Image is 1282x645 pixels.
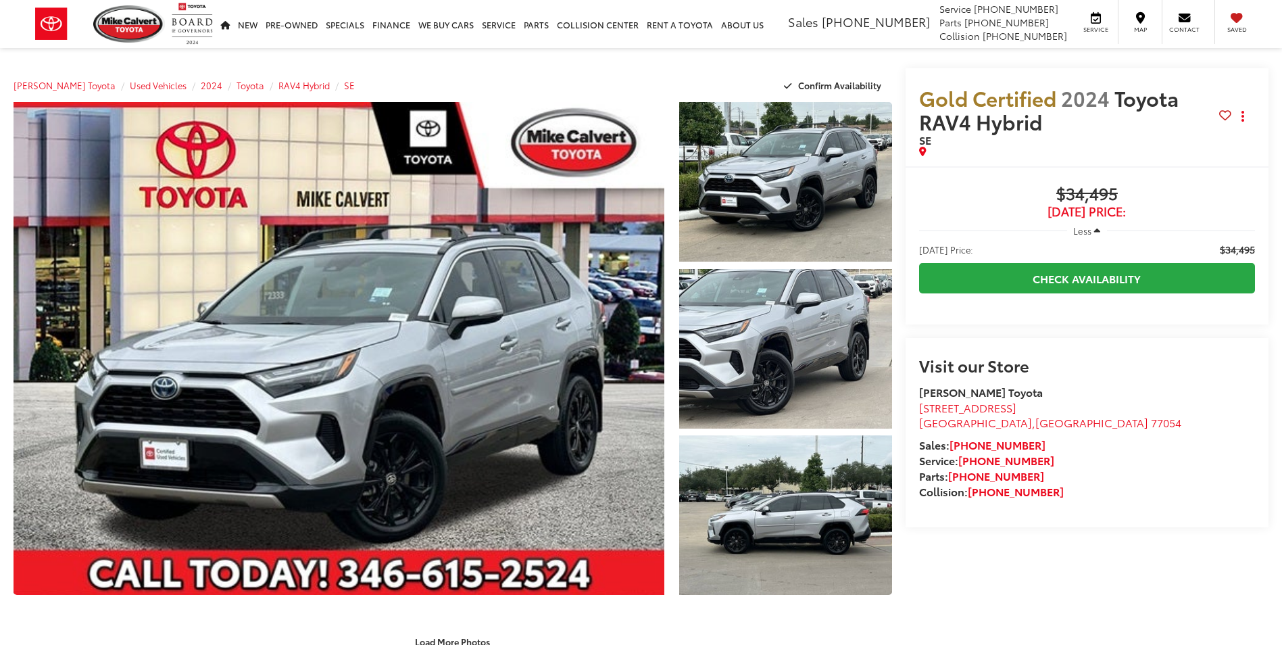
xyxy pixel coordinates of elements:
span: Contact [1169,25,1200,34]
a: Expand Photo 2 [679,269,891,429]
span: Confirm Availability [798,79,881,91]
a: Used Vehicles [130,79,187,91]
span: [PHONE_NUMBER] [964,16,1049,29]
strong: Service: [919,452,1054,468]
a: [PHONE_NUMBER] [968,483,1064,499]
span: , [919,414,1181,430]
a: [STREET_ADDRESS] [GEOGRAPHIC_DATA],[GEOGRAPHIC_DATA] 77054 [919,400,1181,431]
span: [PHONE_NUMBER] [974,2,1058,16]
a: Expand Photo 1 [679,102,891,262]
a: 2024 [201,79,222,91]
a: Expand Photo 3 [679,435,891,595]
img: Mike Calvert Toyota [93,5,165,43]
span: [PHONE_NUMBER] [822,13,930,30]
button: Actions [1231,105,1255,128]
h2: Visit our Store [919,356,1255,374]
a: RAV4 Hybrid [278,79,330,91]
a: [PHONE_NUMBER] [958,452,1054,468]
img: 2024 Toyota RAV4 Hybrid SE [677,434,894,597]
span: $34,495 [1220,243,1255,256]
strong: Parts: [919,468,1044,483]
span: Toyota RAV4 Hybrid [919,83,1179,136]
span: Map [1125,25,1155,34]
a: Toyota [237,79,264,91]
a: Check Availability [919,263,1255,293]
span: Service [1081,25,1111,34]
img: 2024 Toyota RAV4 Hybrid SE [677,100,894,263]
strong: [PERSON_NAME] Toyota [919,384,1043,400]
span: Less [1073,224,1091,237]
span: Gold Certified [919,83,1056,112]
span: [GEOGRAPHIC_DATA] [1035,414,1148,430]
span: SE [919,132,931,147]
a: [PERSON_NAME] Toyota [14,79,116,91]
span: 77054 [1151,414,1181,430]
img: 2024 Toyota RAV4 Hybrid SE [7,99,671,598]
span: [STREET_ADDRESS] [919,400,1016,415]
span: [DATE] Price: [919,205,1255,218]
span: Sales [788,13,818,30]
span: 2024 [1061,83,1110,112]
button: Less [1067,218,1108,243]
a: [PHONE_NUMBER] [948,468,1044,483]
span: [DATE] Price: [919,243,973,256]
strong: Collision: [919,483,1064,499]
span: [GEOGRAPHIC_DATA] [919,414,1032,430]
a: [PHONE_NUMBER] [950,437,1045,452]
span: [PHONE_NUMBER] [983,29,1067,43]
span: Parts [939,16,962,29]
a: SE [344,79,355,91]
span: Service [939,2,971,16]
span: dropdown dots [1241,111,1244,122]
strong: Sales: [919,437,1045,452]
span: $34,495 [919,185,1255,205]
span: Collision [939,29,980,43]
img: 2024 Toyota RAV4 Hybrid SE [677,267,894,430]
button: Confirm Availability [776,74,892,97]
a: Expand Photo 0 [14,102,664,595]
span: Saved [1222,25,1252,34]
